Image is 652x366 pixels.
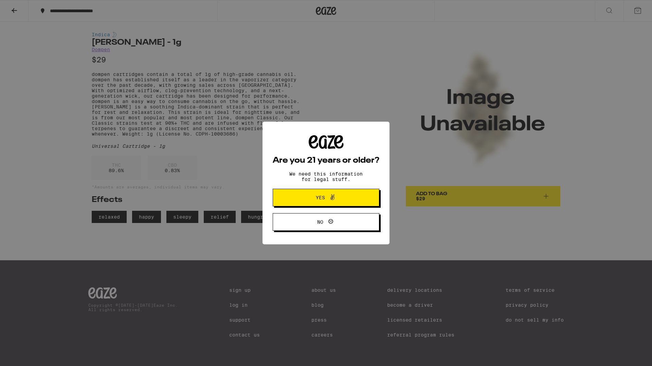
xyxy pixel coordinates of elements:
[273,157,379,165] h2: Are you 21 years or older?
[273,213,379,231] button: No
[316,195,325,200] span: Yes
[317,220,323,224] span: No
[273,189,379,206] button: Yes
[284,171,368,182] p: We need this information for legal stuff.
